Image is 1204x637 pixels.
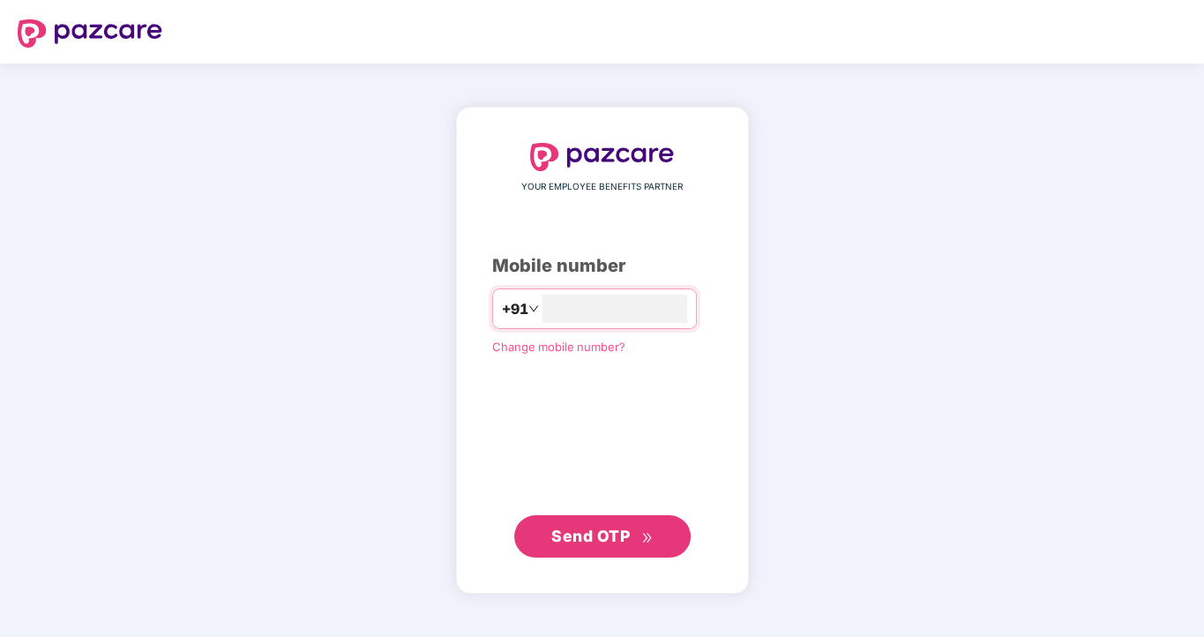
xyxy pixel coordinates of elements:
[18,19,162,48] img: logo
[502,298,528,320] span: +91
[521,180,683,194] span: YOUR EMPLOYEE BENEFITS PARTNER
[492,340,625,354] a: Change mobile number?
[528,304,539,314] span: down
[514,515,691,558] button: Send OTPdouble-right
[551,527,630,545] span: Send OTP
[530,143,675,171] img: logo
[492,252,713,280] div: Mobile number
[641,532,653,543] span: double-right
